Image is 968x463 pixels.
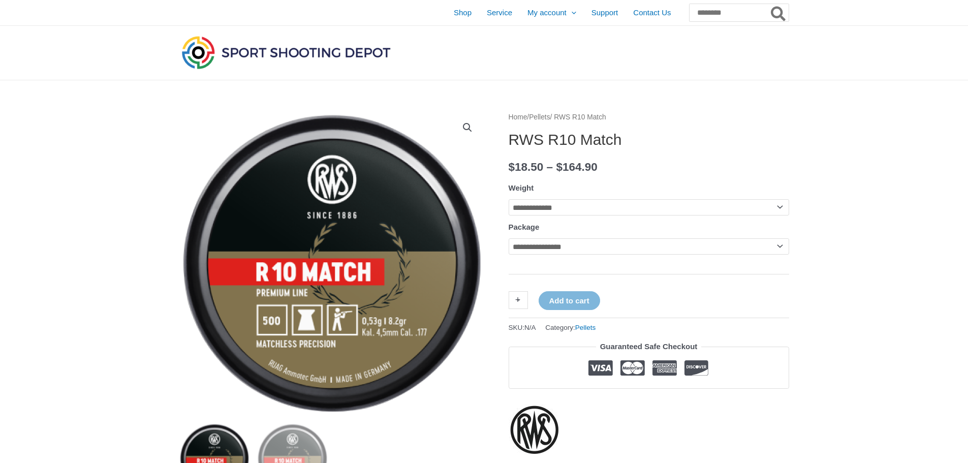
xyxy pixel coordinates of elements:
a: RWS [509,404,559,455]
legend: Guaranteed Safe Checkout [596,339,702,354]
a: Pellets [529,113,550,121]
span: Category: [545,321,596,334]
a: Clear options [509,260,528,266]
span: $ [556,161,563,173]
span: SKU: [509,321,536,334]
img: Sport Shooting Depot [179,34,393,71]
bdi: 18.50 [509,161,544,173]
button: Add to cart [539,291,600,310]
a: Home [509,113,527,121]
label: Weight [509,183,534,192]
span: N/A [524,324,536,331]
a: View full-screen image gallery [458,118,477,137]
button: Search [769,4,789,21]
a: Pellets [575,324,596,331]
span: – [547,161,553,173]
bdi: 164.90 [556,161,597,173]
a: + [509,291,528,309]
label: Package [509,223,540,231]
nav: Breadcrumb [509,111,789,124]
span: $ [509,161,515,173]
img: RWS R10 Match [179,111,484,416]
h1: RWS R10 Match [509,131,789,149]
